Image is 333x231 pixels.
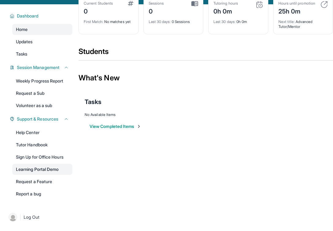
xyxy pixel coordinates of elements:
div: Current Students [84,1,113,6]
button: Dashboard [14,13,69,19]
div: 0h 0m [213,6,238,16]
button: View Completed Items [90,123,141,129]
button: Support & Resources [14,116,69,122]
span: Next title : [278,19,295,24]
button: Session Management [14,64,69,71]
div: Students [78,47,333,60]
span: Last 30 days : [149,19,171,24]
img: card [128,1,133,6]
a: Request a Sub [12,88,72,99]
span: | [20,214,21,221]
span: Session Management [17,64,59,71]
a: Help Center [12,127,72,138]
img: user-img [9,213,17,221]
div: 0h 0m [213,16,263,24]
div: No Available Items [85,112,327,117]
img: card [320,1,328,8]
span: First Match : [84,19,103,24]
a: Updates [12,36,72,47]
div: Hours until promotion [278,1,315,6]
div: 0 [84,6,113,16]
span: Home [16,26,28,33]
a: Volunteer as a sub [12,100,72,111]
span: Support & Resources [17,116,58,122]
div: Tutoring hours [213,1,238,6]
a: |Log Out [6,210,72,224]
a: Request a Feature [12,176,72,187]
a: Tasks [12,48,72,60]
div: What's New [78,64,333,91]
a: Learning Portal Demo [12,164,72,175]
span: Log Out [24,214,40,220]
span: Dashboard [17,13,39,19]
div: 0 Sessions [149,16,198,24]
a: Tutor Handbook [12,139,72,150]
a: Home [12,24,72,35]
span: Tasks [85,98,101,106]
div: Advanced Tutor/Mentor [278,16,328,29]
a: Sign Up for Office Hours [12,152,72,163]
span: Updates [16,39,33,45]
div: Sessions [149,1,164,6]
a: Report a bug [12,188,72,199]
img: card [191,1,198,6]
div: No matches yet [84,16,133,24]
span: Last 30 days : [213,19,235,24]
a: Weekly Progress Report [12,75,72,87]
div: 0 [149,6,164,16]
span: Tasks [16,51,27,57]
div: 25h 0m [278,6,315,16]
img: card [256,1,263,8]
